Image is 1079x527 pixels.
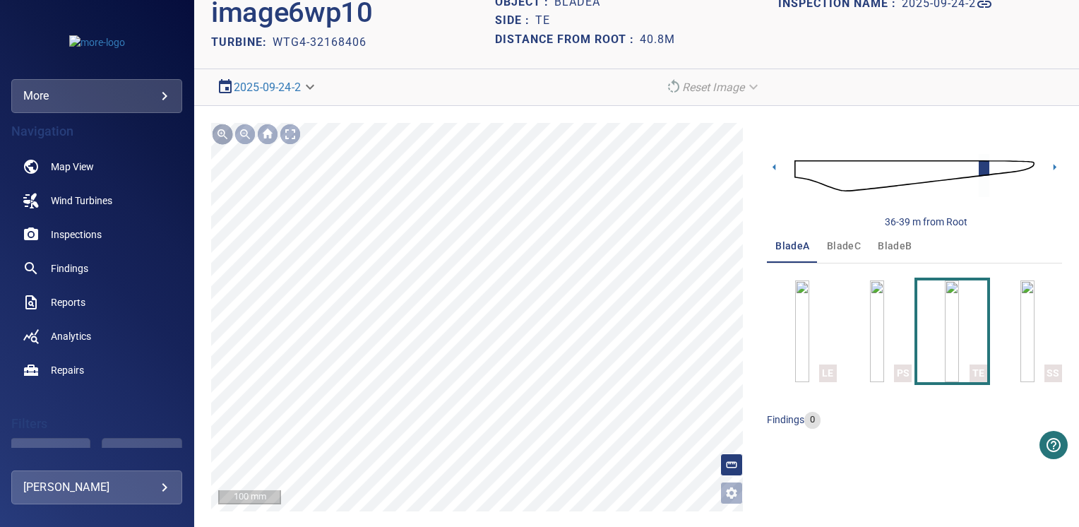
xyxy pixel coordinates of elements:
span: bladeA [775,237,809,255]
a: LE [795,280,809,382]
h4: Navigation [11,124,182,138]
a: map noActive [11,150,182,184]
h1: TE [535,14,550,28]
a: PS [870,280,884,382]
a: reports noActive [11,285,182,319]
a: 2025-09-24-2 [234,81,301,94]
button: PS [842,280,912,382]
a: findings noActive [11,251,182,285]
img: Go home [256,123,279,146]
span: findings [767,413,804,425]
span: Repairs [51,363,84,377]
span: bladeB [878,237,912,255]
div: LE [819,365,837,382]
a: windturbines noActive [11,184,182,218]
h1: Distance from root : [495,33,640,47]
h1: 40.8m [640,33,675,47]
a: TE [945,280,959,382]
span: Wind Turbines [51,194,112,208]
span: bladeC [827,237,861,255]
button: TE [917,280,986,382]
a: inspections noActive [11,218,182,251]
span: Analytics [51,329,91,343]
div: SS [1044,365,1062,382]
button: SS [993,280,1062,382]
span: Reports [51,295,85,309]
div: more [23,85,170,107]
h2: WTG4-32168406 [273,35,366,49]
span: Inspections [51,227,102,242]
img: d [794,147,1035,205]
div: PS [894,365,912,382]
span: 0 [804,413,821,427]
div: Reset Image [660,75,768,100]
h1: Side : [495,14,535,28]
span: Findings [51,261,88,276]
span: Map View [51,160,94,174]
button: LE [767,280,836,382]
h2: TURBINE: [211,35,273,49]
div: more [11,79,182,113]
div: TE [970,365,987,382]
button: Open image filters and tagging options [720,482,743,504]
em: Reset Image [682,81,745,94]
a: analytics noActive [11,319,182,353]
a: SS [1020,280,1035,382]
div: [PERSON_NAME] [23,476,170,499]
a: repairs noActive [11,353,182,387]
img: more-logo [69,35,125,49]
img: Toggle full page [279,123,302,146]
div: 36-39 m from Root [885,215,967,229]
img: Zoom out [234,123,256,146]
img: Zoom in [211,123,234,146]
h4: Filters [11,417,182,431]
div: 2025-09-24-2 [211,75,323,100]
